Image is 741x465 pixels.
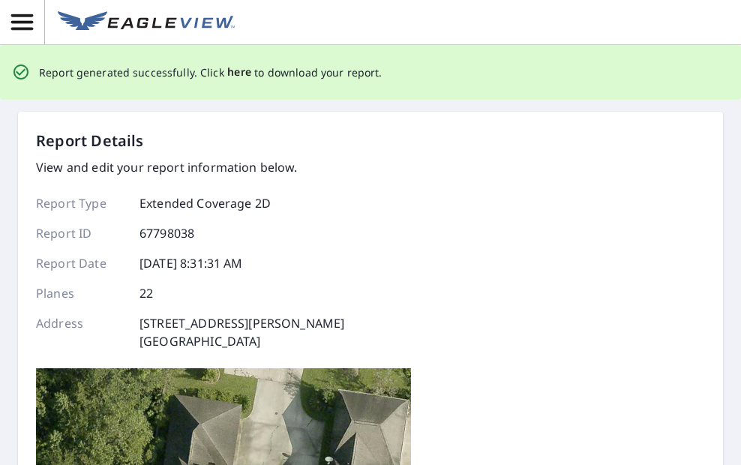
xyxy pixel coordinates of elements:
p: Extended Coverage 2D [139,194,271,212]
button: here [227,63,252,82]
p: Report Details [36,130,144,152]
p: Report ID [36,224,126,242]
p: Planes [36,284,126,302]
p: Report Date [36,254,126,272]
p: Report generated successfully. Click to download your report. [39,63,382,82]
p: 22 [139,284,153,302]
p: View and edit your report information below. [36,158,344,176]
img: EV Logo [58,11,235,34]
p: [DATE] 8:31:31 AM [139,254,243,272]
p: Address [36,314,126,350]
p: Report Type [36,194,126,212]
p: 67798038 [139,224,194,242]
p: [STREET_ADDRESS][PERSON_NAME] [GEOGRAPHIC_DATA] [139,314,344,350]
